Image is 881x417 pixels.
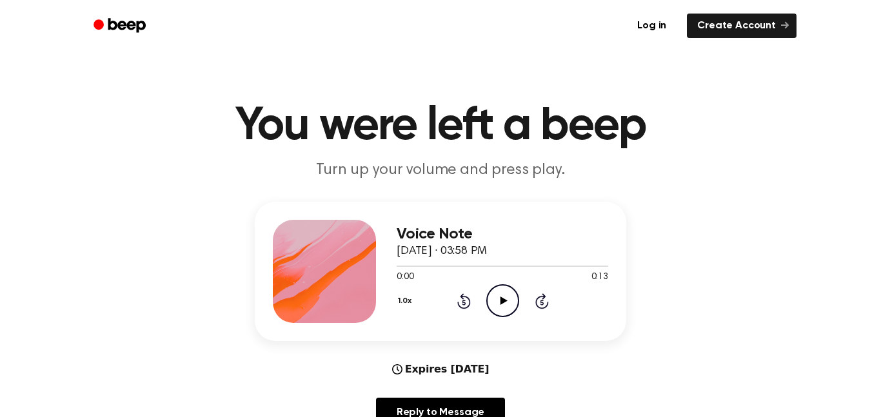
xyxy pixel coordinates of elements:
[193,160,688,181] p: Turn up your volume and press play.
[397,271,413,284] span: 0:00
[591,271,608,284] span: 0:13
[84,14,157,39] a: Beep
[397,290,416,312] button: 1.0x
[687,14,797,38] a: Create Account
[392,362,490,377] div: Expires [DATE]
[110,103,771,150] h1: You were left a beep
[397,226,608,243] h3: Voice Note
[624,11,679,41] a: Log in
[397,246,487,257] span: [DATE] · 03:58 PM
